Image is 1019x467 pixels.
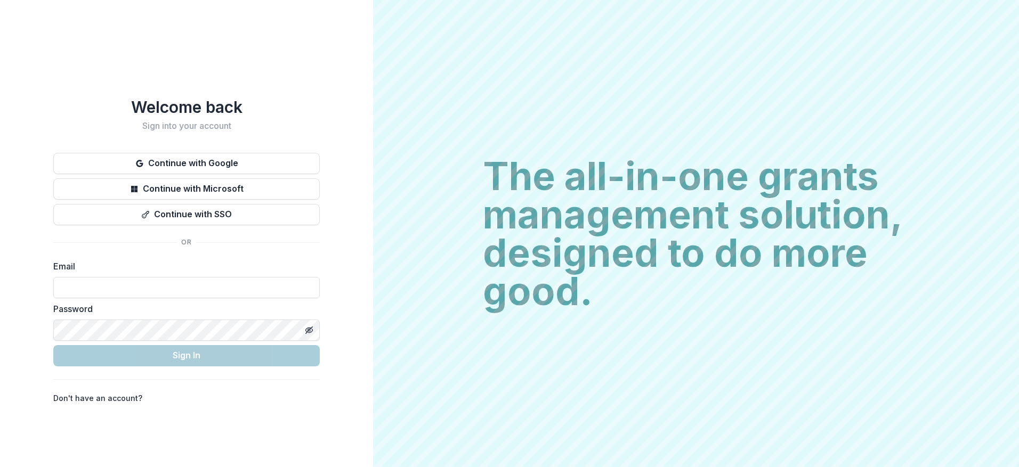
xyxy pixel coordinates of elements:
[53,153,320,174] button: Continue with Google
[53,97,320,117] h1: Welcome back
[53,178,320,200] button: Continue with Microsoft
[53,345,320,366] button: Sign In
[301,322,318,339] button: Toggle password visibility
[53,121,320,131] h2: Sign into your account
[53,302,313,315] label: Password
[53,392,142,404] p: Don't have an account?
[53,260,313,273] label: Email
[53,204,320,225] button: Continue with SSO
